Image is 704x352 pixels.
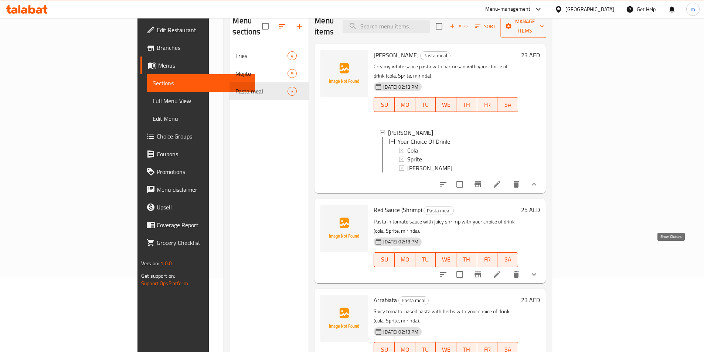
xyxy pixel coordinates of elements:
[497,97,518,112] button: SA
[153,96,249,105] span: Full Menu View
[407,155,422,164] span: Sprite
[525,266,543,283] button: show more
[343,20,430,33] input: search
[500,254,515,265] span: SA
[374,204,422,215] span: Red Sauce (Shrimp)
[140,234,255,252] a: Grocery Checklist
[160,259,172,268] span: 1.0.0
[691,5,695,13] span: m
[415,252,436,267] button: TU
[157,238,249,247] span: Grocery Checklist
[147,110,255,127] a: Edit Menu
[153,114,249,123] span: Edit Menu
[157,185,249,194] span: Menu disclaimer
[418,254,433,265] span: TU
[157,43,249,52] span: Branches
[140,216,255,234] a: Coverage Report
[415,97,436,112] button: TU
[140,145,255,163] a: Coupons
[291,17,309,35] button: Add section
[469,266,487,283] button: Branch-specific-item
[497,252,518,267] button: SA
[235,69,288,78] span: Mojito
[439,254,453,265] span: WE
[235,51,288,60] span: Fries
[141,278,188,288] a: Support.OpsPlatform
[229,82,309,100] div: Pasta meal3
[320,205,368,252] img: Red Sauce (Shrimp)
[288,51,297,60] div: items
[530,180,538,189] svg: Show Choices
[507,266,525,283] button: delete
[374,62,518,81] p: Creamy white sauce pasta with parmesan with your choice of drink (cola, Sprite, mirinda).
[229,44,309,103] nav: Menu sections
[374,294,397,305] span: Arrabiata
[140,198,255,216] a: Upsell
[229,65,309,82] div: Mojito9
[388,128,433,137] span: [PERSON_NAME]
[436,252,456,267] button: WE
[157,25,249,34] span: Edit Restaurant
[395,97,415,112] button: MO
[374,97,395,112] button: SU
[157,221,249,229] span: Coverage Report
[140,163,255,181] a: Promotions
[140,181,255,198] a: Menu disclaimer
[424,206,453,215] span: Pasta meal
[431,18,447,34] span: Select section
[418,99,433,110] span: TU
[374,49,419,61] span: [PERSON_NAME]
[229,47,309,65] div: Fries4
[493,180,501,189] a: Edit menu item
[157,167,249,176] span: Promotions
[480,99,495,110] span: FR
[377,254,392,265] span: SU
[452,177,467,192] span: Select to update
[140,39,255,57] a: Branches
[421,51,450,60] span: Pasta meal
[459,254,474,265] span: TH
[480,254,495,265] span: FR
[407,164,452,172] span: [PERSON_NAME]
[521,50,540,60] h6: 23 AED
[380,328,421,335] span: [DATE] 02:13 PM
[380,238,421,245] span: [DATE] 02:13 PM
[456,252,477,267] button: TH
[140,21,255,39] a: Edit Restaurant
[470,21,500,32] span: Sort items
[157,150,249,158] span: Coupons
[424,206,454,215] div: Pasta meal
[153,79,249,88] span: Sections
[140,127,255,145] a: Choice Groups
[147,92,255,110] a: Full Menu View
[452,267,467,282] span: Select to update
[288,52,296,59] span: 4
[500,99,515,110] span: SA
[157,132,249,141] span: Choice Groups
[314,15,334,37] h2: Menu items
[525,175,543,193] button: show more
[258,18,273,34] span: Select all sections
[235,87,288,96] span: Pasta meal
[449,22,469,31] span: Add
[434,266,452,283] button: sort-choices
[288,70,296,77] span: 9
[469,175,487,193] button: Branch-specific-item
[485,5,531,14] div: Menu-management
[447,21,470,32] button: Add
[521,205,540,215] h6: 25 AED
[475,22,496,31] span: Sort
[140,57,255,74] a: Menus
[407,146,418,155] span: Cola
[320,50,368,97] img: Alfredo
[380,83,421,90] span: [DATE] 02:13 PM
[398,99,412,110] span: MO
[436,97,456,112] button: WE
[398,137,450,146] span: Your Choice Of Drink:
[374,307,518,325] p: Spicy tomato-based pasta with herbs with your choice of drink (cola, Sprite, mirinda).
[506,17,544,35] span: Manage items
[447,21,470,32] span: Add item
[434,175,452,193] button: sort-choices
